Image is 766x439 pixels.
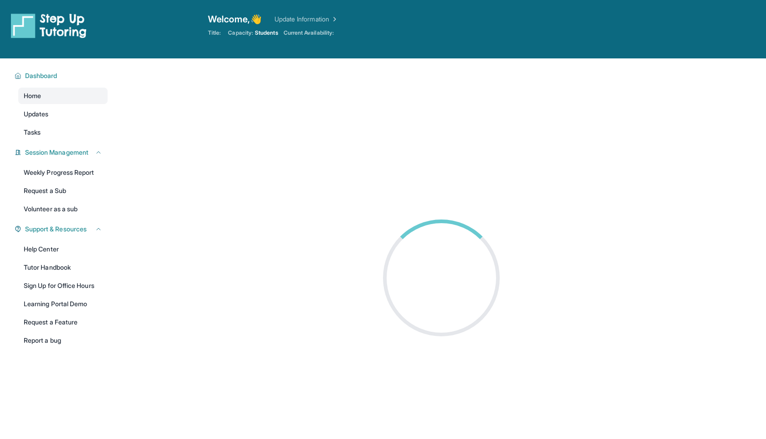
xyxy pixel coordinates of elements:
a: Volunteer as a sub [18,201,108,217]
a: Weekly Progress Report [18,164,108,181]
span: Dashboard [25,71,57,80]
button: Dashboard [21,71,102,80]
span: Capacity: [228,29,253,37]
span: Welcome, 👋 [208,13,262,26]
span: Students [255,29,278,37]
span: Tasks [24,128,41,137]
button: Support & Resources [21,225,102,234]
span: Title: [208,29,221,37]
a: Request a Feature [18,314,108,330]
span: Support & Resources [25,225,87,234]
a: Tasks [18,124,108,141]
span: Current Availability: [284,29,334,37]
a: Update Information [274,15,338,24]
button: Session Management [21,148,102,157]
img: Chevron Right [329,15,338,24]
span: Session Management [25,148,88,157]
a: Learning Portal Demo [18,296,108,312]
a: Tutor Handbook [18,259,108,276]
span: Updates [24,110,49,119]
a: Report a bug [18,332,108,349]
a: Home [18,88,108,104]
img: logo [11,13,87,38]
a: Help Center [18,241,108,257]
a: Request a Sub [18,183,108,199]
span: Home [24,91,41,100]
a: Updates [18,106,108,122]
a: Sign Up for Office Hours [18,277,108,294]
